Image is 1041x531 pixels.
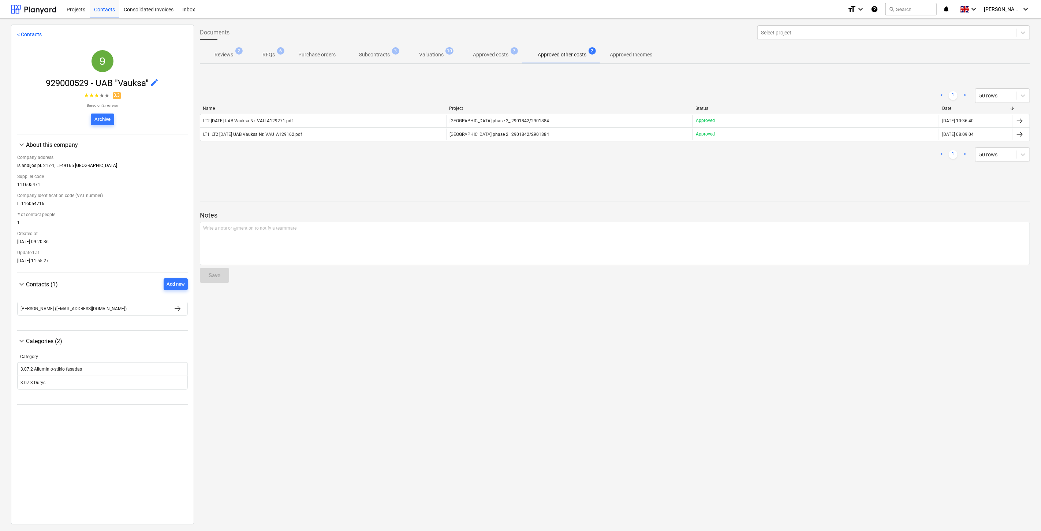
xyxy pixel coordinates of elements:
[84,103,121,108] p: Based on 2 reviews
[17,278,188,290] div: Contacts (1)Add new
[17,345,188,398] div: Categories (2)
[92,50,113,72] div: 929000529
[17,140,26,149] span: keyboard_arrow_down
[105,91,110,100] span: ★
[17,171,188,182] div: Supplier code
[150,78,159,87] span: edit
[942,118,974,123] div: [DATE] 10:36:40
[960,91,969,100] a: Next page
[949,150,958,159] a: Page 1 is your current page
[91,114,114,125] button: Archive
[445,47,454,55] span: 10
[20,306,127,311] div: [PERSON_NAME] ([EMAIL_ADDRESS][DOMAIN_NAME])
[392,47,399,55] span: 3
[538,51,586,59] p: Approved other costs
[17,220,188,228] div: 1
[1004,496,1041,531] iframe: Chat Widget
[17,31,42,37] a: < Contacts
[942,106,1010,111] div: Date
[969,5,978,14] i: keyboard_arrow_down
[885,3,937,15] button: Search
[89,91,94,100] span: ★
[984,6,1021,12] span: [PERSON_NAME]
[20,354,185,359] div: Category
[26,281,58,288] span: Contacts (1)
[46,78,150,88] span: 929000529 - UAB "Vauksa"
[473,51,508,59] p: Approved costs
[696,131,715,137] p: Approved
[419,51,444,59] p: Valuations
[871,5,878,14] i: Knowledge base
[696,106,936,111] div: Status
[17,182,188,190] div: 111605471
[94,91,100,100] span: ★
[359,51,390,59] p: Subcontracts
[1021,5,1030,14] i: keyboard_arrow_down
[203,118,293,123] div: LT2 [DATE] UAB Vauksa Nr. VAU-A129271.pdf
[937,150,946,159] a: Previous page
[113,92,121,99] span: 3.3
[20,380,45,385] div: 3.07.3 Durys
[17,149,188,266] div: About this company
[696,118,715,124] p: Approved
[203,106,443,111] div: Name
[17,163,188,171] div: Islandijos pl. 217-1, LT-49165 [GEOGRAPHIC_DATA]
[26,141,188,148] div: About this company
[200,211,1030,220] p: Notes
[17,337,188,345] div: Categories (2)
[262,51,275,59] p: RFQs
[450,118,549,123] span: LAKE TOWN phase 2_ 2901842/2901884
[17,190,188,201] div: Company Identification code (VAT number)
[937,91,946,100] a: Previous page
[450,132,549,137] span: LAKE TOWN phase 2_ 2901842/2901884
[17,290,188,324] div: Contacts (1)Add new
[17,140,188,149] div: About this company
[589,47,596,55] span: 2
[84,91,89,100] span: ★
[214,51,233,59] p: Reviews
[856,5,865,14] i: keyboard_arrow_down
[610,51,652,59] p: Approved Incomes
[960,150,969,159] a: Next page
[17,239,188,247] div: [DATE] 09:20:36
[164,278,188,290] button: Add new
[17,247,188,258] div: Updated at
[17,280,26,289] span: keyboard_arrow_down
[943,5,950,14] i: notifications
[100,91,105,100] span: ★
[17,337,26,345] span: keyboard_arrow_down
[26,338,188,345] div: Categories (2)
[94,115,111,124] div: Archive
[298,51,336,59] p: Purchase orders
[167,280,185,289] div: Add new
[100,55,106,67] span: 9
[511,47,518,55] span: 7
[235,47,243,55] span: 2
[277,47,284,55] span: 6
[203,132,302,137] div: LT1_LT2 [DATE] UAB Vauksa Nr. VAU_A129162.pdf
[17,258,188,266] div: [DATE] 11:55:27
[17,201,188,209] div: LT116054716
[17,228,188,239] div: Created at
[889,6,895,12] span: search
[17,152,188,163] div: Company address
[949,91,958,100] a: Page 1 is your current page
[200,28,230,37] span: Documents
[942,132,974,137] div: [DATE] 08:09:04
[17,209,188,220] div: # of contact people
[847,5,856,14] i: format_size
[20,367,82,372] div: 3.07.2 Aliuminio-stiklo fasadas
[449,106,690,111] div: Project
